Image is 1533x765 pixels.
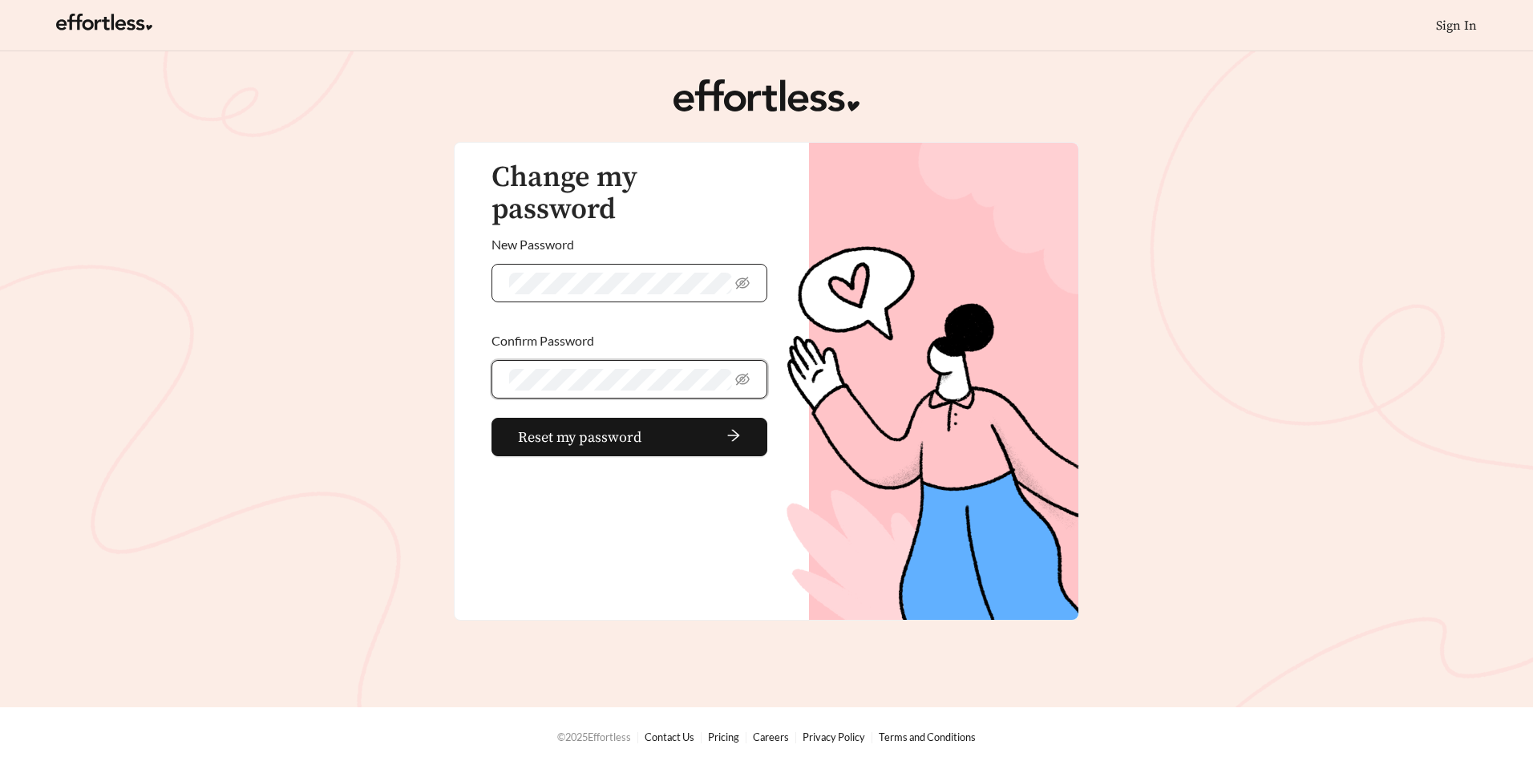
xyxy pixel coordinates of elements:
a: Sign In [1436,18,1477,34]
span: Reset my password [518,427,641,448]
span: eye-invisible [735,276,750,290]
span: © 2025 Effortless [557,731,631,743]
a: Terms and Conditions [879,731,976,743]
h3: Change my password [491,162,767,225]
a: Pricing [708,731,739,743]
label: New Password [491,225,574,264]
span: arrow-right [648,428,741,446]
a: Careers [753,731,789,743]
a: Contact Us [645,731,694,743]
label: Confirm Password [491,322,594,360]
a: Privacy Policy [803,731,865,743]
button: Reset my passwordarrow-right [491,418,767,456]
input: New Password [509,273,732,294]
input: Confirm Password [509,369,732,391]
span: eye-invisible [735,372,750,387]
